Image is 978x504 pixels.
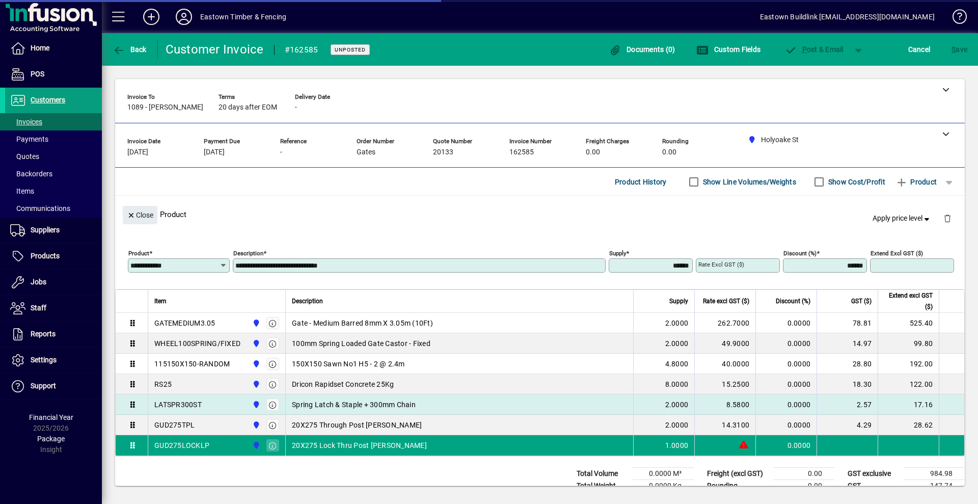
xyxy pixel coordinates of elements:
[10,170,52,178] span: Backorders
[285,42,318,58] div: #162585
[776,296,810,307] span: Discount (%)
[755,374,817,394] td: 0.0000
[696,45,760,54] span: Custom Fields
[884,290,933,312] span: Extend excl GST ($)
[5,182,102,200] a: Items
[773,480,834,492] td: 0.00
[509,148,534,156] span: 162585
[5,113,102,130] a: Invoices
[31,226,60,234] span: Suppliers
[154,379,172,389] div: RS25
[873,213,932,224] span: Apply price level
[701,420,749,430] div: 14.3100
[5,148,102,165] a: Quotes
[5,130,102,148] a: Payments
[665,379,689,389] span: 8.0000
[703,296,749,307] span: Rate excl GST ($)
[904,468,965,480] td: 984.98
[784,45,844,54] span: ost & Email
[611,173,671,191] button: Product History
[31,44,49,52] span: Home
[755,394,817,415] td: 0.0000
[10,152,39,161] span: Quotes
[665,440,689,450] span: 1.0000
[895,174,937,190] span: Product
[250,379,261,390] span: Holyoake St
[701,338,749,349] div: 49.9000
[662,148,676,156] span: 0.00
[154,338,240,349] div: WHEEL100SPRING/FIXED
[127,148,148,156] span: [DATE]
[826,177,885,187] label: Show Cost/Profit
[843,480,904,492] td: GST
[295,103,297,112] span: -
[204,148,225,156] span: [DATE]
[802,45,807,54] span: P
[357,148,375,156] span: Gates
[5,218,102,243] a: Suppliers
[154,400,202,410] div: LATSPR300ST
[755,435,817,456] td: 0.0000
[615,174,667,190] span: Product History
[851,296,872,307] span: GST ($)
[773,468,834,480] td: 0.00
[5,374,102,399] a: Support
[755,415,817,435] td: 0.0000
[760,9,935,25] div: Eastown Buildlink [EMAIL_ADDRESS][DOMAIN_NAME]
[609,250,626,257] mat-label: Supply
[702,468,773,480] td: Freight (excl GST)
[113,45,147,54] span: Back
[29,413,73,421] span: Financial Year
[292,338,430,349] span: 100mm Spring Loaded Gate Castor - Fixed
[633,468,694,480] td: 0.0000 M³
[817,394,878,415] td: 2.57
[701,400,749,410] div: 8.5800
[335,46,366,53] span: Unposted
[949,40,970,59] button: Save
[433,148,453,156] span: 20133
[292,400,416,410] span: Spring Latch & Staple + 300mm Chain
[166,41,264,58] div: Customer Invoice
[665,359,689,369] span: 4.8000
[952,45,956,54] span: S
[5,244,102,269] a: Products
[5,36,102,61] a: Home
[120,210,160,219] app-page-header-button: Close
[817,313,878,333] td: 78.81
[878,374,939,394] td: 122.00
[843,468,904,480] td: GST exclusive
[665,338,689,349] span: 2.0000
[633,480,694,492] td: 0.0000 Kg
[878,333,939,354] td: 99.80
[935,206,960,230] button: Delete
[698,261,744,268] mat-label: Rate excl GST ($)
[250,358,261,369] span: Holyoake St
[945,2,965,35] a: Knowledge Base
[5,62,102,87] a: POS
[5,200,102,217] a: Communications
[572,468,633,480] td: Total Volume
[200,9,286,25] div: Eastown Timber & Fencing
[878,313,939,333] td: 525.40
[5,322,102,347] a: Reports
[607,40,678,59] button: Documents (0)
[154,359,230,369] div: 115150X150-RANDOM
[31,356,57,364] span: Settings
[102,40,158,59] app-page-header-button: Back
[37,435,65,443] span: Package
[10,118,42,126] span: Invoices
[292,440,427,450] span: 20X275 Lock Thru Post [PERSON_NAME]
[5,296,102,321] a: Staff
[250,419,261,431] span: Holyoake St
[871,250,923,257] mat-label: Extend excl GST ($)
[702,480,773,492] td: Rounding
[908,41,931,58] span: Cancel
[755,333,817,354] td: 0.0000
[250,317,261,329] span: Holyoake St
[586,148,600,156] span: 0.00
[701,379,749,389] div: 15.2500
[665,318,689,328] span: 2.0000
[701,318,749,328] div: 262.7000
[5,165,102,182] a: Backorders
[5,348,102,373] a: Settings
